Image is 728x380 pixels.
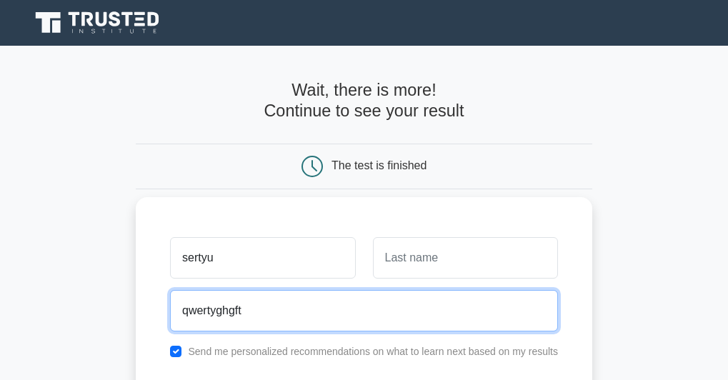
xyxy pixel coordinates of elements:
[136,80,592,120] h4: Wait, there is more! Continue to see your result
[170,237,355,279] input: First name
[170,290,558,331] input: Email
[373,237,558,279] input: Last name
[331,159,427,171] div: The test is finished
[188,346,558,357] label: Send me personalized recommendations on what to learn next based on my results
